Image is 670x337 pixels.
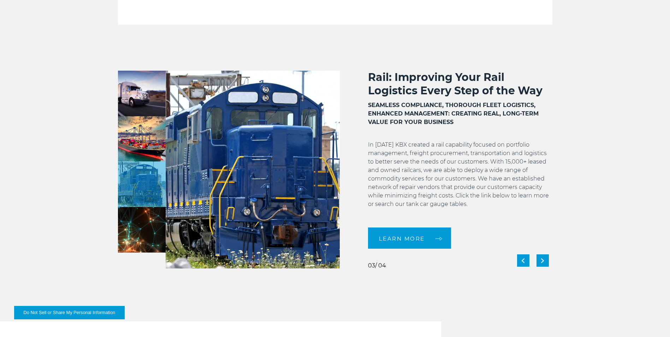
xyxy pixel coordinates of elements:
[536,254,549,267] div: Next slide
[118,116,166,162] img: Ocean and Air Commercial Management
[522,258,524,263] img: previous slide
[368,263,386,268] div: / 04
[14,306,125,319] button: Do Not Sell or Share My Personal Information
[368,71,552,97] h2: Rail: Improving Your Rail Logistics Every Step of the Way
[368,262,375,269] span: 03
[118,207,166,253] img: Innovative Freight Logistics with Advanced Technology Solutions
[166,71,340,268] img: Improving Rail Logistics
[379,236,425,241] span: LEARN MORE
[517,254,529,267] div: Previous slide
[118,71,166,116] img: Transportation management services
[368,227,451,250] a: LEARN MORE arrow arrow
[368,141,552,217] p: In [DATE] KBX created a rail capability focused on portfolio management, freight procurement, tra...
[368,101,552,126] h3: SEAMLESS COMPLIANCE, THOROUGH FLEET LOGISTICS, ENHANCED MANAGEMENT: CREATING REAL, LONG-TERM VALU...
[541,258,544,263] img: next slide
